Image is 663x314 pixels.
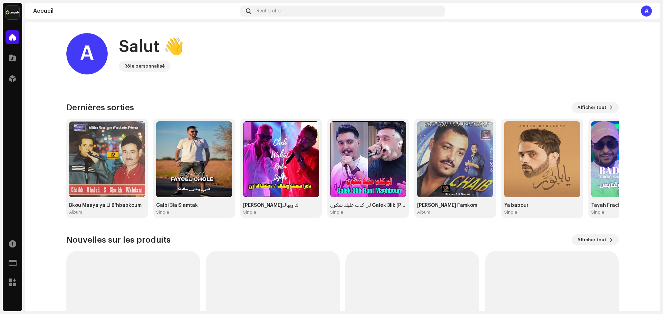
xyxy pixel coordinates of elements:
span: Afficher tout [577,101,606,114]
div: Single [243,210,256,215]
img: 7cec1191-adb8-4435-b4b1-be451efad465 [69,121,145,197]
div: Single [504,210,517,215]
div: [PERSON_NAME] Famkom [417,203,493,208]
button: Afficher tout [572,234,619,245]
span: Rechercher [257,8,282,14]
div: Album [417,210,430,215]
div: Single [591,210,604,215]
h3: Dernières sorties [66,102,134,113]
span: Afficher tout [577,233,606,247]
div: Single [156,210,169,215]
img: 286b6348-ba6d-4667-b3f5-6e051897b556 [156,121,232,197]
img: c1d59f67-ac04-47e7-99c9-40939d75a28e [504,121,580,197]
div: Ya babour [504,203,580,208]
div: Galbi 3la Slamtak [156,203,232,208]
div: Rôle personnalisé [124,62,165,70]
div: A [641,6,652,17]
img: 6b198820-6d9f-4d8e-bd7e-78ab9e57ca24 [6,6,19,19]
div: لي كذب عليك شكون Galek 3lik [PERSON_NAME] [330,203,406,208]
img: e9327f91-4221-4108-906c-db035a3503a5 [417,121,493,197]
img: 093cfdf0-c121-4c69-bdab-2ca1e16a6dbc [330,121,406,197]
div: Bkou Maaya ya Li B'hbabkoum [69,203,145,208]
h3: Nouvelles sur les produits [66,234,171,245]
img: 960c4d59-42be-4377-b45a-23a8c9e552b3 [243,121,319,197]
div: Single [330,210,343,215]
div: Album [69,210,82,215]
div: A [66,33,108,74]
button: Afficher tout [572,102,619,113]
div: Accueil [33,8,238,14]
div: [PERSON_NAME]ك وبهاك [243,203,319,208]
div: Salut 👋 [119,36,184,58]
